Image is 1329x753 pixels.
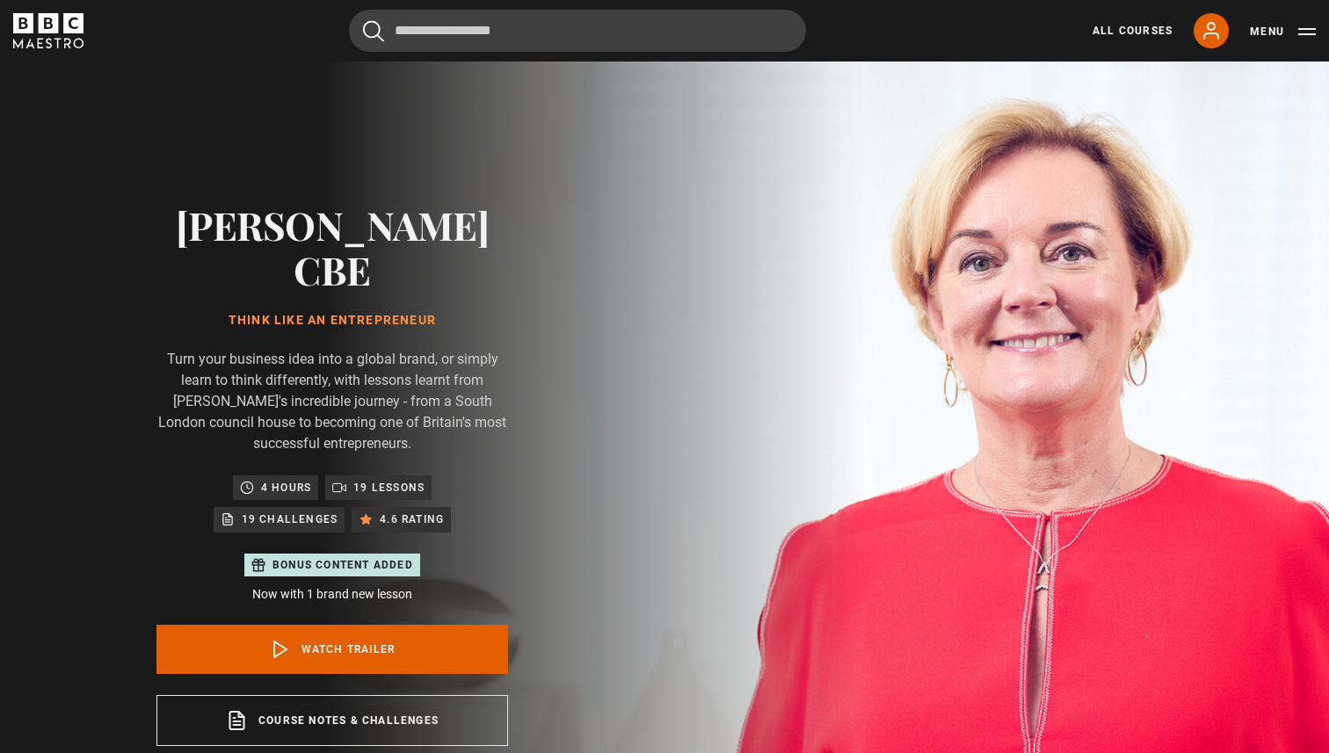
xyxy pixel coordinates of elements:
[363,20,384,42] button: Submit the search query
[13,13,84,48] svg: BBC Maestro
[156,625,508,674] a: Watch Trailer
[261,479,311,496] p: 4 hours
[380,510,444,528] p: 4.6 rating
[272,557,413,573] p: Bonus content added
[156,202,508,293] h2: [PERSON_NAME] CBE
[349,10,806,52] input: Search
[1093,23,1173,39] a: All Courses
[156,349,508,454] p: Turn your business idea into a global brand, or simply learn to think differently, with lessons l...
[353,479,425,496] p: 19 lessons
[156,585,508,604] p: Now with 1 brand new lesson
[156,695,508,746] a: Course notes & Challenges
[242,510,338,528] p: 19 Challenges
[156,314,508,328] h1: Think Like an Entrepreneur
[1250,23,1316,40] button: Toggle navigation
